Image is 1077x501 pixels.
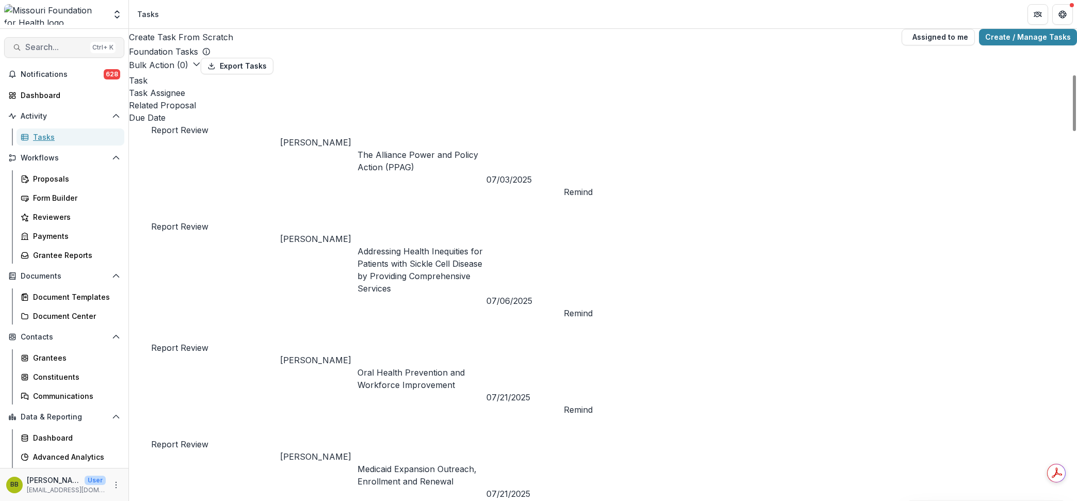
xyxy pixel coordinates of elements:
[17,208,124,225] a: Reviewers
[129,45,198,58] p: Foundation Tasks
[357,367,465,390] a: Oral Health Prevention and Workforce Improvement
[151,439,208,449] a: Report Review
[129,111,1077,124] div: Due Date
[4,4,106,25] img: Missouri Foundation for Health logo
[129,74,1077,87] div: Task
[151,125,208,135] a: Report Review
[110,4,124,25] button: Open entity switcher
[129,87,1077,99] div: Task Assignee
[129,99,1077,111] div: Related Proposal
[4,329,124,345] button: Open Contacts
[151,221,208,232] a: Report Review
[17,448,124,465] a: Advanced Analytics
[21,154,108,163] span: Workflows
[151,343,208,353] a: Report Review
[486,295,564,307] div: 07/06/2025
[17,387,124,405] a: Communications
[1052,4,1073,25] button: Get Help
[280,136,357,149] div: [PERSON_NAME]
[564,186,593,198] button: Remind
[33,451,116,462] div: Advanced Analytics
[4,409,124,425] button: Open Data & Reporting
[33,231,116,241] div: Payments
[17,368,124,385] a: Constituents
[280,450,357,463] div: [PERSON_NAME]
[486,488,564,500] div: 07/21/2025
[133,7,163,22] nav: breadcrumb
[33,132,116,142] div: Tasks
[4,87,124,104] a: Dashboard
[17,349,124,366] a: Grantees
[27,475,80,486] p: [PERSON_NAME]
[27,486,106,495] p: [EMAIL_ADDRESS][DOMAIN_NAME]
[33,212,116,222] div: Reviewers
[129,59,201,71] button: Bulk Action (0)
[486,391,564,403] div: 07/21/2025
[17,247,124,264] a: Grantee Reports
[1027,4,1048,25] button: Partners
[4,150,124,166] button: Open Workflows
[21,90,116,101] div: Dashboard
[564,403,593,416] button: Remind
[4,268,124,284] button: Open Documents
[33,432,116,443] div: Dashboard
[33,352,116,363] div: Grantees
[357,150,478,172] a: The Alliance Power and Policy Action (PPAG)
[280,354,357,366] div: [PERSON_NAME]
[17,128,124,146] a: Tasks
[90,42,116,53] div: Ctrl + K
[357,246,483,294] a: Addressing Health Inequities for Patients with Sickle Cell Disease by Providing Comprehensive Ser...
[21,112,108,121] span: Activity
[486,173,564,186] div: 07/03/2025
[10,481,19,488] div: Brandy Boyer
[280,233,357,245] div: [PERSON_NAME]
[17,467,124,484] a: Data Report
[357,464,477,487] a: Medicaid Expansion Outreach, Enrollment and Renewal
[25,42,86,52] span: Search...
[4,66,124,83] button: Notifications628
[137,9,159,20] div: Tasks
[17,429,124,446] a: Dashboard
[33,173,116,184] div: Proposals
[201,58,273,74] button: Export Tasks
[21,272,108,281] span: Documents
[85,476,106,485] p: User
[104,69,120,79] span: 628
[902,29,975,45] button: Assigned to me
[33,371,116,382] div: Constituents
[21,413,108,422] span: Data & Reporting
[33,192,116,203] div: Form Builder
[564,307,593,319] button: Remind
[33,250,116,261] div: Grantee Reports
[17,308,124,325] a: Document Center
[17,189,124,206] a: Form Builder
[110,479,122,491] button: More
[129,31,233,43] a: Create Task From Scratch
[21,70,104,79] span: Notifications
[17,228,124,245] a: Payments
[17,170,124,187] a: Proposals
[33,311,116,321] div: Document Center
[979,29,1077,45] a: Create / Manage Tasks
[4,37,124,58] button: Search...
[4,108,124,124] button: Open Activity
[21,333,108,342] span: Contacts
[17,288,124,305] a: Document Templates
[33,292,116,302] div: Document Templates
[33,391,116,401] div: Communications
